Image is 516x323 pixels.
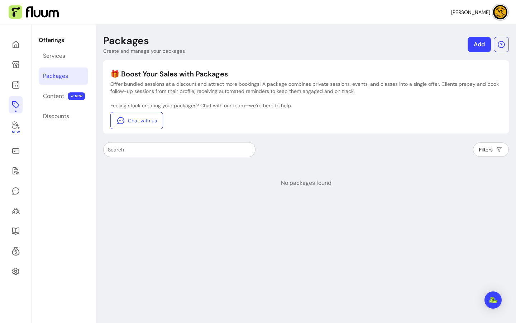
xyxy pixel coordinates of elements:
[103,34,149,47] p: Packages
[110,112,163,129] a: Chat with us
[9,76,23,93] a: Calendar
[43,72,68,80] div: Packages
[39,88,88,105] a: Content NEW
[43,92,64,100] div: Content
[484,291,502,309] div: Open Intercom Messenger
[9,243,23,260] a: Refer & Earn
[9,223,23,240] a: Resources
[9,96,23,113] a: Offerings
[110,102,502,109] p: Feeling stuck creating your packages? Chat with our team—we’re here to help.
[473,142,509,157] button: Filters
[68,92,85,100] span: NEW
[39,47,88,65] a: Services
[451,9,490,16] span: [PERSON_NAME]
[493,5,507,19] img: avatar
[43,112,69,121] div: Discounts
[9,202,23,220] a: Clients
[281,179,331,187] p: No packages found
[9,263,23,280] a: Settings
[9,182,23,200] a: My Messages
[103,47,185,55] p: Create and manage your packages
[11,130,19,135] span: New
[9,116,23,139] a: New
[451,5,507,19] button: avatar[PERSON_NAME]
[39,36,88,45] p: Offerings
[9,162,23,179] a: Waivers
[9,142,23,159] a: Sales
[110,69,502,79] p: 🎁 Boost Your Sales with Packages
[9,56,23,73] a: My Page
[110,80,502,95] p: Offer bundled sessions at a discount and attract more bookings! A package combines private sessio...
[39,108,88,125] a: Discounts
[9,5,59,19] img: Fluum Logo
[39,67,88,85] a: Packages
[43,52,65,60] div: Services
[108,146,251,153] input: Search
[468,37,491,52] a: Add
[9,36,23,53] a: Home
